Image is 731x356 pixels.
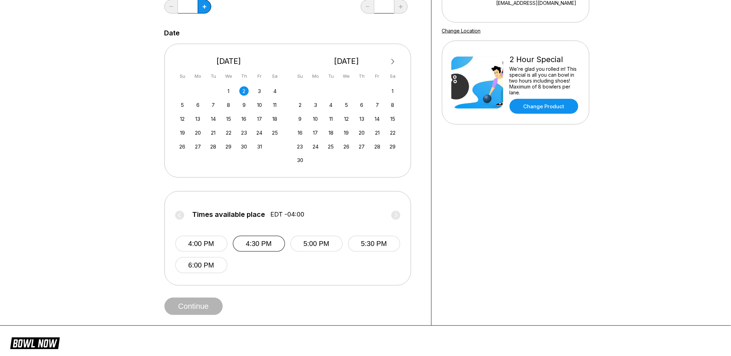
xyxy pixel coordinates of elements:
[373,142,382,151] div: Choose Friday, November 28th, 2025
[193,114,203,124] div: Choose Monday, October 13th, 2025
[510,66,580,95] div: We’re glad you rolled in! This special is all you can bowl in two hours including shoes! Maximum ...
[270,114,280,124] div: Choose Saturday, October 18th, 2025
[177,86,281,151] div: month 2025-10
[164,29,180,37] label: Date
[296,128,305,137] div: Choose Sunday, November 16th, 2025
[224,100,233,110] div: Choose Wednesday, October 8th, 2025
[388,71,398,81] div: Sa
[311,71,320,81] div: Mo
[326,100,336,110] div: Choose Tuesday, November 4th, 2025
[233,236,285,252] button: 4:30 PM
[357,114,367,124] div: Choose Thursday, November 13th, 2025
[326,128,336,137] div: Choose Tuesday, November 18th, 2025
[209,114,218,124] div: Choose Tuesday, October 14th, 2025
[373,114,382,124] div: Choose Friday, November 14th, 2025
[296,114,305,124] div: Choose Sunday, November 9th, 2025
[224,128,233,137] div: Choose Wednesday, October 22nd, 2025
[326,142,336,151] div: Choose Tuesday, November 25th, 2025
[296,142,305,151] div: Choose Sunday, November 23rd, 2025
[175,236,228,252] button: 4:00 PM
[348,236,400,252] button: 5:30 PM
[175,257,228,273] button: 6:00 PM
[209,100,218,110] div: Choose Tuesday, October 7th, 2025
[224,114,233,124] div: Choose Wednesday, October 15th, 2025
[239,100,249,110] div: Choose Thursday, October 9th, 2025
[388,128,398,137] div: Choose Saturday, November 22nd, 2025
[224,71,233,81] div: We
[357,71,367,81] div: Th
[290,236,343,252] button: 5:00 PM
[342,142,351,151] div: Choose Wednesday, November 26th, 2025
[239,86,249,96] div: Choose Thursday, October 2nd, 2025
[295,86,399,165] div: month 2025-11
[224,142,233,151] div: Choose Wednesday, October 29th, 2025
[373,128,382,137] div: Choose Friday, November 21st, 2025
[296,71,305,81] div: Su
[311,128,320,137] div: Choose Monday, November 17th, 2025
[342,71,351,81] div: We
[326,114,336,124] div: Choose Tuesday, November 11th, 2025
[178,100,187,110] div: Choose Sunday, October 5th, 2025
[326,71,336,81] div: Tu
[239,114,249,124] div: Choose Thursday, October 16th, 2025
[178,71,187,81] div: Su
[209,142,218,151] div: Choose Tuesday, October 28th, 2025
[178,128,187,137] div: Choose Sunday, October 19th, 2025
[388,86,398,96] div: Choose Saturday, November 1st, 2025
[388,114,398,124] div: Choose Saturday, November 15th, 2025
[311,100,320,110] div: Choose Monday, November 3rd, 2025
[193,128,203,137] div: Choose Monday, October 20th, 2025
[271,211,305,218] span: EDT -04:00
[255,114,264,124] div: Choose Friday, October 17th, 2025
[373,71,382,81] div: Fr
[255,128,264,137] div: Choose Friday, October 24th, 2025
[178,114,187,124] div: Choose Sunday, October 12th, 2025
[209,128,218,137] div: Choose Tuesday, October 21st, 2025
[209,71,218,81] div: Tu
[342,100,351,110] div: Choose Wednesday, November 5th, 2025
[451,57,503,109] img: 2 Hour Special
[193,100,203,110] div: Choose Monday, October 6th, 2025
[193,211,265,218] span: Times available place
[193,71,203,81] div: Mo
[311,142,320,151] div: Choose Monday, November 24th, 2025
[293,57,400,66] div: [DATE]
[239,71,249,81] div: Th
[357,100,367,110] div: Choose Thursday, November 6th, 2025
[357,142,367,151] div: Choose Thursday, November 27th, 2025
[193,142,203,151] div: Choose Monday, October 27th, 2025
[255,100,264,110] div: Choose Friday, October 10th, 2025
[255,86,264,96] div: Choose Friday, October 3rd, 2025
[270,100,280,110] div: Choose Saturday, October 11th, 2025
[388,56,399,67] button: Next Month
[270,71,280,81] div: Sa
[373,100,382,110] div: Choose Friday, November 7th, 2025
[342,114,351,124] div: Choose Wednesday, November 12th, 2025
[296,100,305,110] div: Choose Sunday, November 2nd, 2025
[510,99,578,114] a: Change Product
[357,128,367,137] div: Choose Thursday, November 20th, 2025
[388,100,398,110] div: Choose Saturday, November 8th, 2025
[311,114,320,124] div: Choose Monday, November 10th, 2025
[239,128,249,137] div: Choose Thursday, October 23rd, 2025
[442,28,481,34] a: Change Location
[239,142,249,151] div: Choose Thursday, October 30th, 2025
[270,128,280,137] div: Choose Saturday, October 25th, 2025
[270,86,280,96] div: Choose Saturday, October 4th, 2025
[175,57,283,66] div: [DATE]
[388,142,398,151] div: Choose Saturday, November 29th, 2025
[296,155,305,165] div: Choose Sunday, November 30th, 2025
[224,86,233,96] div: Choose Wednesday, October 1st, 2025
[178,142,187,151] div: Choose Sunday, October 26th, 2025
[510,55,580,64] div: 2 Hour Special
[342,128,351,137] div: Choose Wednesday, November 19th, 2025
[255,71,264,81] div: Fr
[255,142,264,151] div: Choose Friday, October 31st, 2025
